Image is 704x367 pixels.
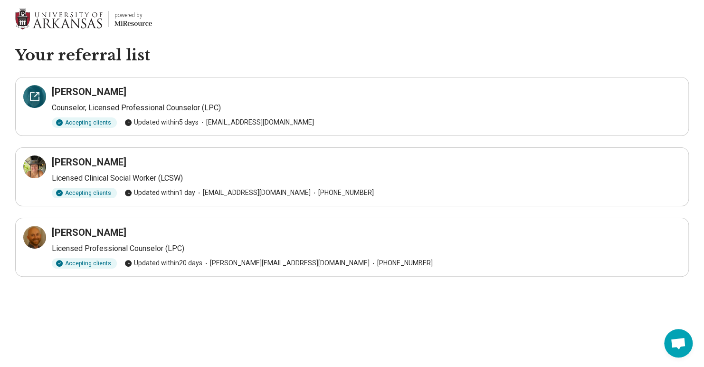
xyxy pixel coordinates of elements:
[52,173,681,184] p: Licensed Clinical Social Worker (LCSW)
[202,258,370,268] span: [PERSON_NAME][EMAIL_ADDRESS][DOMAIN_NAME]
[124,258,202,268] span: Updated within 20 days
[124,117,199,127] span: Updated within 5 days
[199,117,314,127] span: [EMAIL_ADDRESS][DOMAIN_NAME]
[52,102,681,114] p: Counselor, Licensed Professional Counselor (LPC)
[370,258,433,268] span: [PHONE_NUMBER]
[52,226,126,239] h3: [PERSON_NAME]
[15,8,103,30] img: University of Arkansas
[15,46,689,66] h1: Your referral list
[52,243,681,254] p: Licensed Professional Counselor (LPC)
[664,329,693,357] div: Open chat
[52,117,117,128] div: Accepting clients
[52,85,126,98] h3: [PERSON_NAME]
[15,8,152,30] a: University of Arkansaspowered by
[114,11,152,19] div: powered by
[52,155,126,169] h3: [PERSON_NAME]
[311,188,374,198] span: [PHONE_NUMBER]
[195,188,311,198] span: [EMAIL_ADDRESS][DOMAIN_NAME]
[124,188,195,198] span: Updated within 1 day
[52,188,117,198] div: Accepting clients
[52,258,117,269] div: Accepting clients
